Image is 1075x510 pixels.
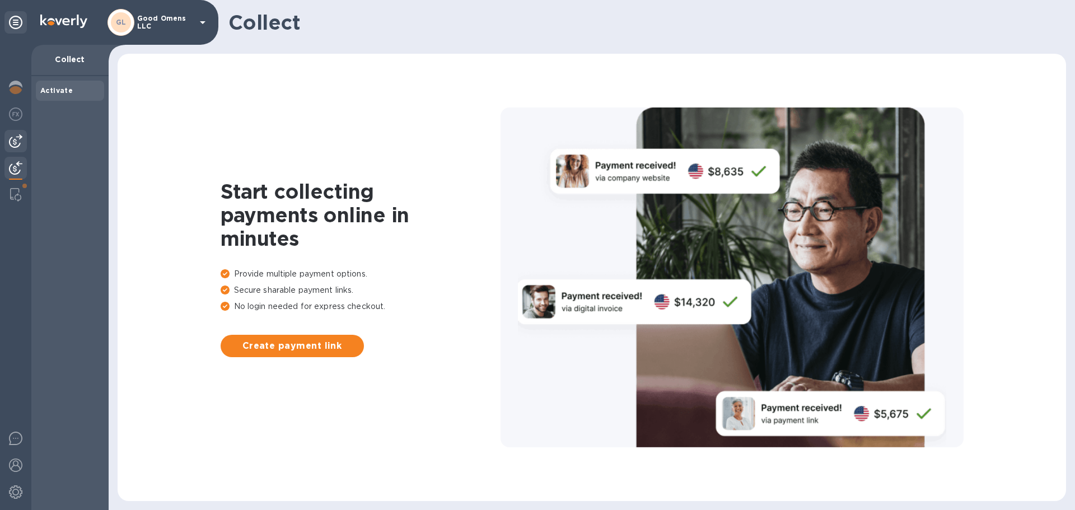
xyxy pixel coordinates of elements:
[221,268,501,280] p: Provide multiple payment options.
[228,11,1057,34] h1: Collect
[40,54,100,65] p: Collect
[221,335,364,357] button: Create payment link
[221,301,501,312] p: No login needed for express checkout.
[116,18,127,26] b: GL
[137,15,193,30] p: Good Omens LLC
[221,180,501,250] h1: Start collecting payments online in minutes
[4,11,27,34] div: Unpin categories
[230,339,355,353] span: Create payment link
[9,107,22,121] img: Foreign exchange
[40,15,87,28] img: Logo
[40,86,73,95] b: Activate
[221,284,501,296] p: Secure sharable payment links.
